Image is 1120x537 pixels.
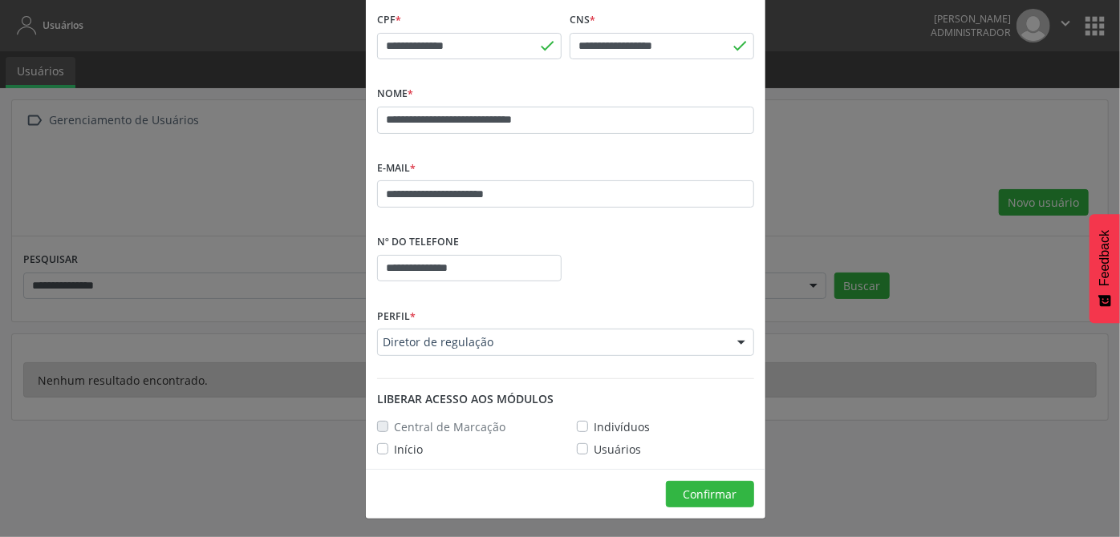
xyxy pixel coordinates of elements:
label: Nº do Telefone [377,230,459,255]
span: done [731,37,749,55]
span: done [538,37,556,55]
button: Feedback - Mostrar pesquisa [1090,214,1120,323]
label: Usuários [594,441,641,458]
span: Diretor de regulação [383,334,721,350]
span: Feedback [1098,230,1112,286]
div: Liberar acesso aos módulos [377,390,754,407]
label: Perfil [377,304,416,329]
label: Nome [377,82,413,107]
label: CNS [570,8,595,33]
label: Início [394,441,423,458]
label: Central de Marcação [394,418,505,435]
label: E-mail [377,156,416,181]
label: CPF [377,8,401,33]
button: Confirmar [666,481,754,508]
span: Confirmar [684,487,737,502]
label: Indivíduos [594,418,650,435]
